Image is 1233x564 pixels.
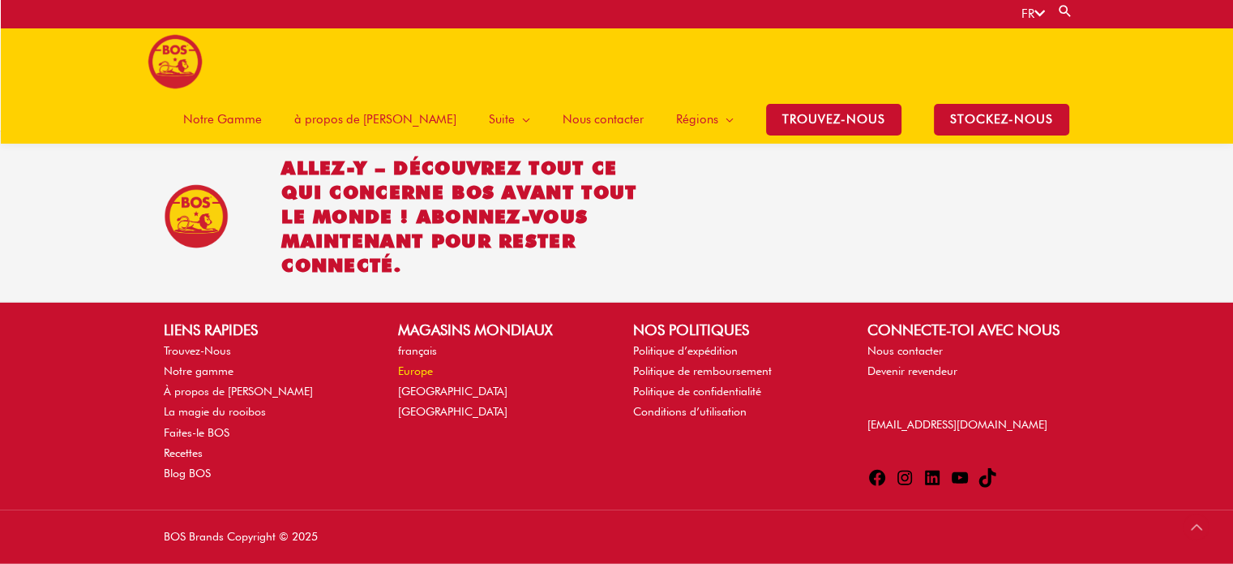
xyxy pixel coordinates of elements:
[398,344,437,357] a: français
[164,344,231,357] a: Trouvez-Nous
[398,364,433,377] a: Europe
[633,319,835,341] h2: NOS POLITIQUES
[148,34,203,89] img: BOS logo finals-200px
[633,405,747,418] a: Conditions d’utilisation
[867,418,1047,431] a: [EMAIL_ADDRESS][DOMAIN_NAME]
[918,95,1085,144] a: stockez-nous
[164,319,366,341] h2: LIENS RAPIDES
[633,344,738,357] a: Politique d’expédition
[633,385,761,398] a: Politique de confidentialité
[164,426,229,439] a: Faites-le BOS
[164,184,229,249] img: BOS Ice Tea
[546,95,660,144] a: Nous contacter
[164,446,203,459] a: Recettes
[660,95,750,144] a: Régions
[1021,6,1045,21] a: FR
[766,104,901,136] span: TROUVEZ-NOUS
[294,95,456,144] span: à propos de [PERSON_NAME]
[164,364,233,377] a: Notre gamme
[164,467,211,480] a: Blog BOS
[164,405,266,418] a: La magie du rooibos
[164,341,366,484] nav: LIENS RAPIDES
[398,405,507,418] a: [GEOGRAPHIC_DATA]
[633,364,772,377] a: Politique de remboursement
[867,341,1069,381] nav: Connecte-toi avec nous
[563,95,644,144] span: Nous contacter
[473,95,546,144] a: Suite
[398,319,600,341] h2: MAGASINS MONDIAUX
[398,385,507,398] a: [GEOGRAPHIC_DATA]
[398,341,600,423] nav: MAGASINS MONDIAUX
[867,319,1069,341] h2: Connecte-toi avec nous
[489,95,515,144] span: Suite
[934,104,1069,136] span: stockez-nous
[278,95,473,144] a: à propos de [PERSON_NAME]
[867,364,957,377] a: Devenir revendeur
[750,95,918,144] a: TROUVEZ-NOUS
[1057,3,1073,19] a: Search button
[183,95,262,144] span: Notre Gamme
[281,156,651,278] h2: Allez-y – découvrez tout ce qui concerne BOS avant tout le monde ! Abonnez-vous maintenant pour r...
[867,344,943,357] a: Nous contacter
[633,341,835,423] nav: NOS POLITIQUES
[676,95,718,144] span: Régions
[164,385,313,398] a: À propos de [PERSON_NAME]
[167,95,278,144] a: Notre Gamme
[155,95,1085,144] nav: Site Navigation
[148,527,617,548] div: BOS Brands Copyright © 2025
